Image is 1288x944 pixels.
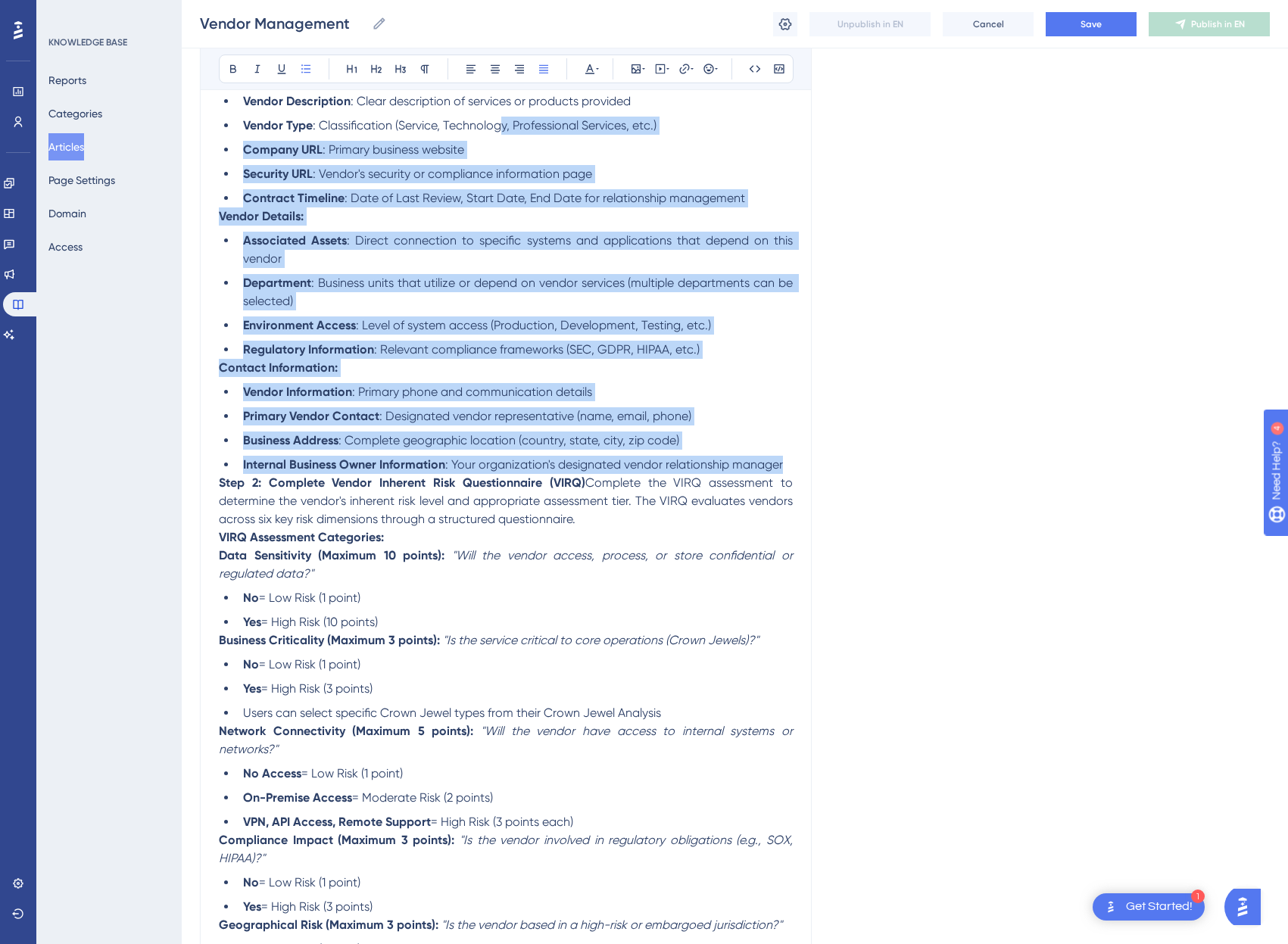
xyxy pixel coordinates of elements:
span: Save [1081,18,1102,30]
button: Domain [48,200,86,227]
strong: Internal Business Owner Information [243,457,445,472]
strong: VPN, API Access, Remote Support [243,815,431,829]
span: Cancel [973,18,1004,30]
strong: Yes [243,681,261,696]
strong: Yes [243,615,261,629]
span: : Level of system access (Production, Development, Testing, etc.) [356,318,711,332]
div: Get Started! [1126,899,1193,915]
em: "Is the service critical to core operations (Crown Jewels)?" [443,633,759,647]
span: : Classification (Service, Technology, Professional Services, etc.) [313,118,656,132]
button: Access [48,233,83,260]
button: Cancel [943,12,1034,36]
strong: No [243,590,259,605]
strong: Step 2: Complete Vendor Inherent Risk Questionnaire (VIRQ) [219,475,585,490]
em: "Will the vendor access, process, or store confidential or regulated data?" [219,548,796,581]
span: : Relevant compliance frameworks (SEC, GDPR, HIPAA, etc.) [374,342,700,357]
span: = Low Risk (1 point) [301,766,403,780]
strong: VIRQ Assessment Categories: [219,530,384,544]
strong: Primary Vendor Contact [243,409,379,423]
em: "Is the vendor based in a high-risk or embargoed jurisdiction?" [441,918,782,932]
strong: On-Premise Access [243,790,352,805]
strong: Environment Access [243,318,356,332]
span: Users can select specific Crown Jewel types from their Crown Jewel Analysis [243,706,661,720]
button: Publish in EN [1149,12,1270,36]
span: = Moderate Risk (2 points) [352,790,493,805]
span: : Your organization's designated vendor relationship manager [445,457,783,472]
strong: Security URL [243,167,313,181]
strong: Vendor Description [243,94,351,108]
strong: Geographical Risk (Maximum 3 points): [219,918,438,932]
em: "Will the vendor have access to internal systems or networks?" [219,724,796,756]
strong: Regulatory Information [243,342,374,357]
div: 1 [1191,889,1205,903]
input: Article Name [200,13,366,34]
button: Articles [48,133,84,160]
span: : Direct connection to specific systems and applications that depend on this vendor [243,233,796,266]
strong: Department [243,276,311,290]
div: Open Get Started! checklist, remaining modules: 1 [1093,893,1205,921]
button: Unpublish in EN [809,12,931,36]
button: Categories [48,100,102,127]
span: = Low Risk (1 point) [259,657,360,671]
span: = High Risk (3 points each) [431,815,573,829]
button: Page Settings [48,167,115,194]
strong: No [243,875,259,889]
span: : Primary business website [323,142,464,157]
div: 4 [105,8,110,20]
span: = High Risk (10 points) [261,615,378,629]
span: Need Help? [36,4,95,22]
span: = High Risk (3 points) [261,681,373,696]
strong: Network Connectivity (Maximum 5 points): [219,724,473,738]
em: "Is the vendor involved in regulatory obligations (e.g., SOX, HIPAA)?" [219,833,796,865]
strong: Yes [243,899,261,914]
button: Reports [48,67,86,94]
strong: Business Criticality (Maximum 3 points): [219,633,440,647]
span: : Primary phone and communication details [352,385,592,399]
span: = High Risk (3 points) [261,899,373,914]
span: : Complete geographic location (country, state, city, zip code) [338,433,679,447]
strong: Vendor Details: [219,209,304,223]
strong: Associated Assets [243,233,347,248]
strong: Business Address [243,433,338,447]
strong: Contract Timeline [243,191,345,205]
span: : Date of Last Review, Start Date, End Date for relationship management [345,191,745,205]
span: = Low Risk (1 point) [259,875,360,889]
strong: No [243,657,259,671]
span: Unpublish in EN [837,18,903,30]
strong: Vendor Type [243,118,313,132]
strong: No Access [243,766,301,780]
strong: Company URL [243,142,323,157]
strong: Vendor Information [243,385,352,399]
strong: Compliance Impact (Maximum 3 points): [219,833,454,847]
button: Save [1046,12,1137,36]
span: : Designated vendor representative (name, email, phone) [379,409,691,423]
strong: Contact Information: [219,360,338,375]
span: : Clear description of services or products provided [351,94,631,108]
span: : Business units that utilize or depend on vendor services (multiple departments can be selected) [243,276,796,308]
iframe: UserGuiding AI Assistant Launcher [1224,884,1270,930]
img: launcher-image-alternative-text [1102,898,1120,916]
span: Publish in EN [1191,18,1245,30]
div: KNOWLEDGE BASE [48,36,127,48]
span: : Vendor's security or compliance information page [313,167,592,181]
strong: Data Sensitivity (Maximum 10 points): [219,548,444,562]
span: Complete the VIRQ assessment to determine the vendor's inherent risk level and appropriate assess... [219,475,796,526]
span: = Low Risk (1 point) [259,590,360,605]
